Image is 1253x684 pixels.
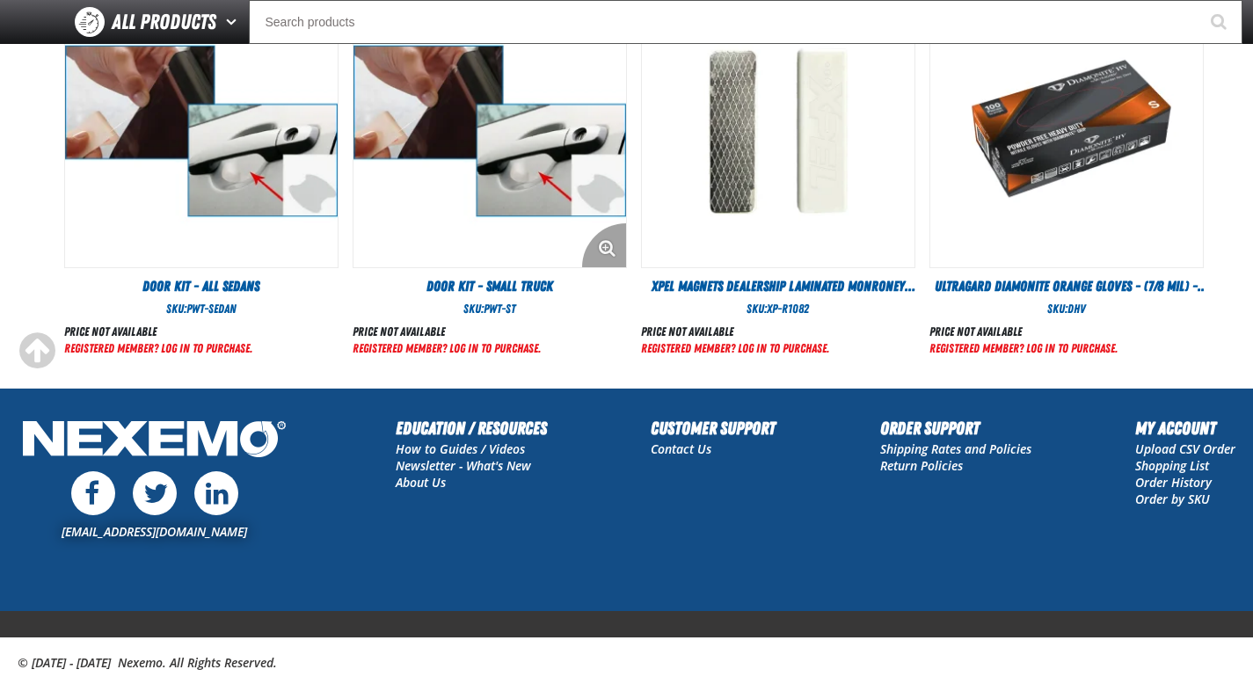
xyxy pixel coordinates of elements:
[396,440,525,457] a: How to Guides / Videos
[1135,415,1235,441] h2: My Account
[641,301,915,317] div: SKU:
[652,278,915,314] span: XPEL Magnets Dealership Laminated Monroney Stickers (Pack of 2 Magnets)
[767,302,809,316] span: XP-R1082
[929,341,1118,355] a: Registered Member? Log In to purchase.
[641,341,829,355] a: Registered Member? Log In to purchase.
[353,341,541,355] a: Registered Member? Log In to purchase.
[929,277,1204,296] a: Ultragard Diamonite Orange Gloves - (7/8 mil) - (100 gloves per box MIN 10 box order)
[353,277,627,296] a: Door Kit - Small Truck
[353,324,541,340] div: Price not available
[641,324,829,340] div: Price not available
[1067,302,1086,316] span: DHV
[582,223,626,267] button: Enlarge Product Image. Opens a popup
[651,415,776,441] h2: Customer Support
[426,278,553,295] span: Door Kit - Small Truck
[484,302,515,316] span: PWT-ST
[18,415,291,467] img: Nexemo Logo
[880,440,1031,457] a: Shipping Rates and Policies
[64,324,252,340] div: Price not available
[64,301,339,317] div: SKU:
[186,302,237,316] span: PWT-Sedan
[1135,474,1212,491] a: Order History
[880,415,1031,441] h2: Order Support
[651,440,711,457] a: Contact Us
[353,301,627,317] div: SKU:
[62,523,247,540] a: [EMAIL_ADDRESS][DOMAIN_NAME]
[1135,440,1235,457] a: Upload CSV Order
[64,277,339,296] a: Door Kit - All Sedans
[112,6,216,38] span: All Products
[929,324,1118,340] div: Price not available
[396,474,446,491] a: About Us
[396,415,547,441] h2: Education / Resources
[641,277,915,296] a: XPEL Magnets Dealership Laminated Monroney Stickers (Pack of 2 Magnets)
[1135,457,1209,474] a: Shopping List
[396,457,531,474] a: Newsletter - What's New
[880,457,963,474] a: Return Policies
[142,278,259,295] span: Door Kit - All Sedans
[1135,491,1210,507] a: Order by SKU
[18,331,56,370] div: Scroll to the top
[64,341,252,355] a: Registered Member? Log In to purchase.
[935,278,1208,314] span: Ultragard Diamonite Orange Gloves - (7/8 mil) - (100 gloves per box MIN 10 box order)
[929,301,1204,317] div: SKU:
